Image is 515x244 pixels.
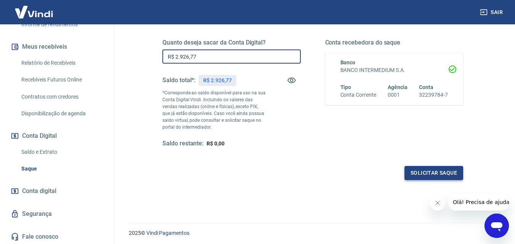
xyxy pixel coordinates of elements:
[340,59,356,65] span: Banco
[9,128,105,144] button: Conta Digital
[146,230,189,236] a: Vindi Pagamentos
[162,39,301,46] h5: Quanto deseja sacar da Conta Digital?
[419,84,433,90] span: Conta
[18,89,105,105] a: Contratos com credores
[448,194,509,211] iframe: Mensagem da empresa
[340,91,376,99] h6: Conta Corrente
[18,144,105,160] a: Saldo e Extrato
[162,77,196,84] h5: Saldo total*:
[340,84,351,90] span: Tipo
[18,106,105,121] a: Disponibilização de agenda
[18,161,105,177] a: Saque
[485,214,509,238] iframe: Botão para abrir a janela de mensagens
[340,66,448,74] h6: BANCO INTERMEDIUM S.A.
[478,5,506,19] button: Sair
[388,84,408,90] span: Agência
[9,38,105,55] button: Meus recebíveis
[9,206,105,222] a: Segurança
[419,91,448,99] h6: 32239784-7
[203,77,231,85] p: R$ 2.926,77
[18,55,105,71] a: Relatório de Recebíveis
[162,89,266,131] p: *Corresponde ao saldo disponível para uso na sua Conta Digital Vindi. Incluindo os valores das ve...
[18,72,105,88] a: Recebíveis Futuros Online
[325,39,464,46] h5: Conta recebedora do saque
[22,186,56,196] span: Conta digital
[430,195,445,211] iframe: Fechar mensagem
[162,140,204,148] h5: Saldo restante:
[404,166,463,180] button: Solicitar saque
[207,140,225,147] span: R$ 0,00
[5,5,64,11] span: Olá! Precisa de ajuda?
[129,229,497,237] p: 2025 ©
[388,91,408,99] h6: 0001
[9,0,59,24] img: Vindi
[18,17,105,32] a: Informe de rendimentos
[9,183,105,199] a: Conta digital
